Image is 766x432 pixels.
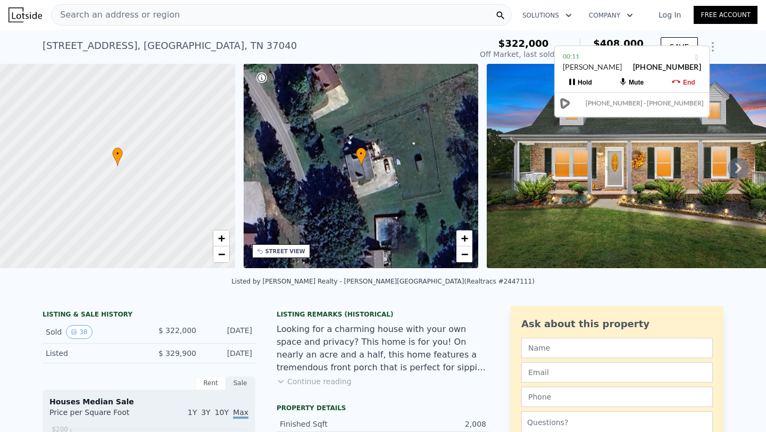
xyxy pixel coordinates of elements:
[215,408,229,417] span: 10Y
[461,247,468,261] span: −
[456,246,472,262] a: Zoom out
[383,419,486,429] div: 2,008
[49,407,149,424] div: Price per Square Foot
[231,278,535,285] div: Listed by [PERSON_NAME] Realty - [PERSON_NAME][GEOGRAPHIC_DATA] (Realtracs #2447111)
[159,326,196,335] span: $ 322,000
[213,230,229,246] a: Zoom in
[52,9,180,21] span: Search an address or region
[280,419,383,429] div: Finished Sqft
[694,6,757,24] a: Free Account
[188,408,197,417] span: 1Y
[480,49,567,60] div: Off Market, last sold for
[43,310,255,321] div: LISTING & SALE HISTORY
[277,404,489,412] div: Property details
[277,310,489,319] div: Listing Remarks (Historical)
[226,376,255,390] div: Sale
[218,231,224,245] span: +
[201,408,210,417] span: 3Y
[456,230,472,246] a: Zoom in
[702,36,723,57] button: Show Options
[66,325,92,339] button: View historical data
[521,387,713,407] input: Phone
[580,6,642,25] button: Company
[46,325,140,339] div: Sold
[593,38,644,49] span: $408,000
[521,338,713,358] input: Name
[356,147,367,166] div: •
[205,348,252,359] div: [DATE]
[112,149,123,159] span: •
[461,231,468,245] span: +
[646,10,694,20] a: Log In
[159,349,196,358] span: $ 329,900
[9,7,42,22] img: Lotside
[218,247,224,261] span: −
[196,376,226,390] div: Rent
[213,246,229,262] a: Zoom out
[356,149,367,159] span: •
[277,376,352,387] button: Continue reading
[112,147,123,166] div: •
[277,323,489,374] div: Looking for a charming house with your own space and privacy? This home is for you! On nearly an ...
[205,325,252,339] div: [DATE]
[46,348,140,359] div: Listed
[514,6,580,25] button: Solutions
[661,37,698,56] button: SAVE
[265,247,305,255] div: STREET VIEW
[521,362,713,383] input: Email
[49,396,248,407] div: Houses Median Sale
[233,408,248,419] span: Max
[498,38,549,49] span: $322,000
[43,38,297,53] div: [STREET_ADDRESS] , [GEOGRAPHIC_DATA] , TN 37040
[521,317,713,331] div: Ask about this property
